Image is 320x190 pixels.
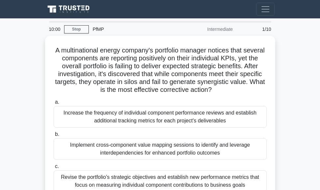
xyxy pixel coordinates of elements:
span: b. [55,131,59,137]
span: a. [55,99,59,105]
h5: A multinational energy company's portfolio manager notices that several components are reporting ... [53,46,267,94]
span: c. [55,163,59,169]
button: Toggle navigation [256,3,275,16]
div: PfMP [89,23,179,36]
div: Increase the frequency of individual component performance reviews and establish additional track... [54,106,267,128]
a: Stop [64,25,89,33]
div: Intermediate [179,23,237,36]
div: 10:00 [45,23,64,36]
div: Implement cross-component value mapping sessions to identify and leverage interdependencies for e... [54,138,267,160]
div: 1/10 [237,23,275,36]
